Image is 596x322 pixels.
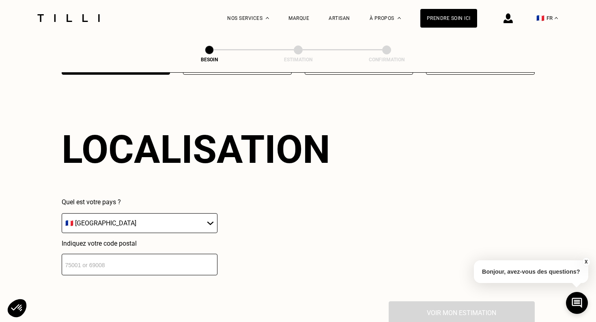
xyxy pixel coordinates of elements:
a: Artisan [329,15,350,21]
img: icône connexion [503,13,513,23]
a: Marque [288,15,309,21]
input: 75001 or 69008 [62,254,217,275]
img: Menu déroulant à propos [398,17,401,19]
img: menu déroulant [555,17,558,19]
img: Logo du service de couturière Tilli [34,14,103,22]
p: Indiquez votre code postal [62,240,217,247]
div: Localisation [62,127,330,172]
button: X [582,257,590,266]
div: Estimation [258,57,339,63]
a: Prendre soin ici [420,9,477,28]
div: Confirmation [346,57,427,63]
img: Menu déroulant [266,17,269,19]
p: Bonjour, avez-vous des questions? [474,260,588,283]
div: Besoin [169,57,250,63]
p: Quel est votre pays ? [62,198,217,206]
span: 🇫🇷 [536,14,544,22]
